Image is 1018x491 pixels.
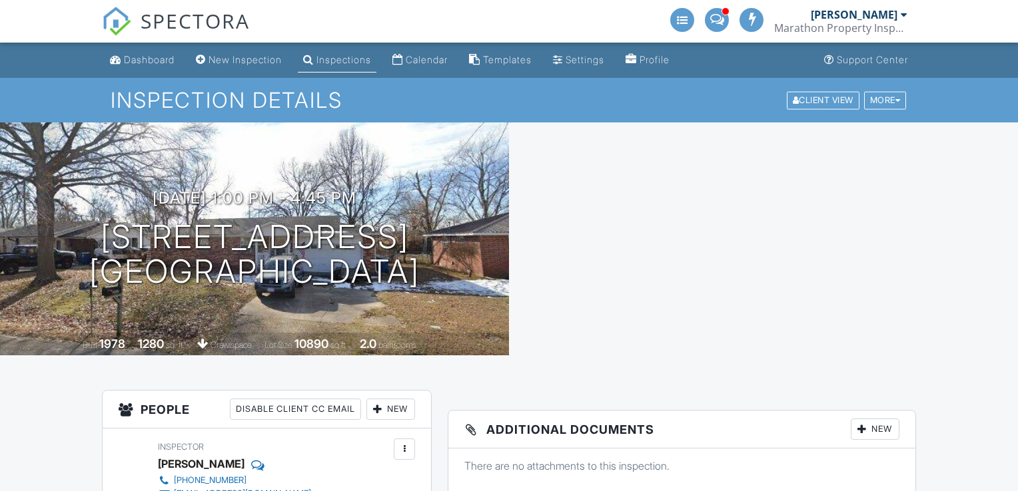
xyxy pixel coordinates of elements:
div: Marathon Property Inspectors [774,21,907,35]
h1: Inspection Details [111,88,908,112]
a: Dashboard [105,48,180,73]
a: Support Center [819,48,913,73]
div: Support Center [837,54,908,65]
div: 1280 [138,337,164,351]
div: Calendar [406,54,448,65]
div: Client View [787,91,859,109]
a: Inspections [298,48,376,73]
div: [PERSON_NAME] [811,8,897,21]
img: The Best Home Inspection Software - Spectora [102,7,131,36]
a: Profile [620,48,675,73]
a: Calendar [387,48,453,73]
span: Built [83,340,97,350]
div: [PHONE_NUMBER] [174,475,247,486]
div: Dashboard [124,54,175,65]
a: [PHONE_NUMBER] [158,474,311,487]
span: sq.ft. [330,340,347,350]
div: Templates [483,54,532,65]
span: Lot Size [264,340,292,350]
div: New [851,418,899,440]
a: New Inspection [191,48,287,73]
div: Disable Client CC Email [230,399,361,420]
h1: [STREET_ADDRESS] [GEOGRAPHIC_DATA] [89,220,420,290]
div: 2.0 [360,337,376,351]
a: SPECTORA [102,18,250,46]
div: [PERSON_NAME] [158,454,245,474]
a: Settings [548,48,610,73]
div: Profile [640,54,670,65]
span: Inspector [158,442,204,452]
span: SPECTORA [141,7,250,35]
div: 1978 [99,337,125,351]
div: 10890 [294,337,328,351]
p: There are no attachments to this inspection. [464,458,899,473]
h3: [DATE] 1:00 pm - 4:45 pm [153,189,356,207]
div: More [864,91,907,109]
div: Settings [566,54,604,65]
h3: Additional Documents [448,410,915,448]
a: Templates [464,48,537,73]
span: crawlspace [211,340,252,350]
span: sq. ft. [166,340,185,350]
div: New Inspection [209,54,282,65]
div: New [366,399,415,420]
span: bathrooms [378,340,416,350]
div: Inspections [316,54,371,65]
h3: People [103,391,431,428]
a: Client View [785,94,863,104]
